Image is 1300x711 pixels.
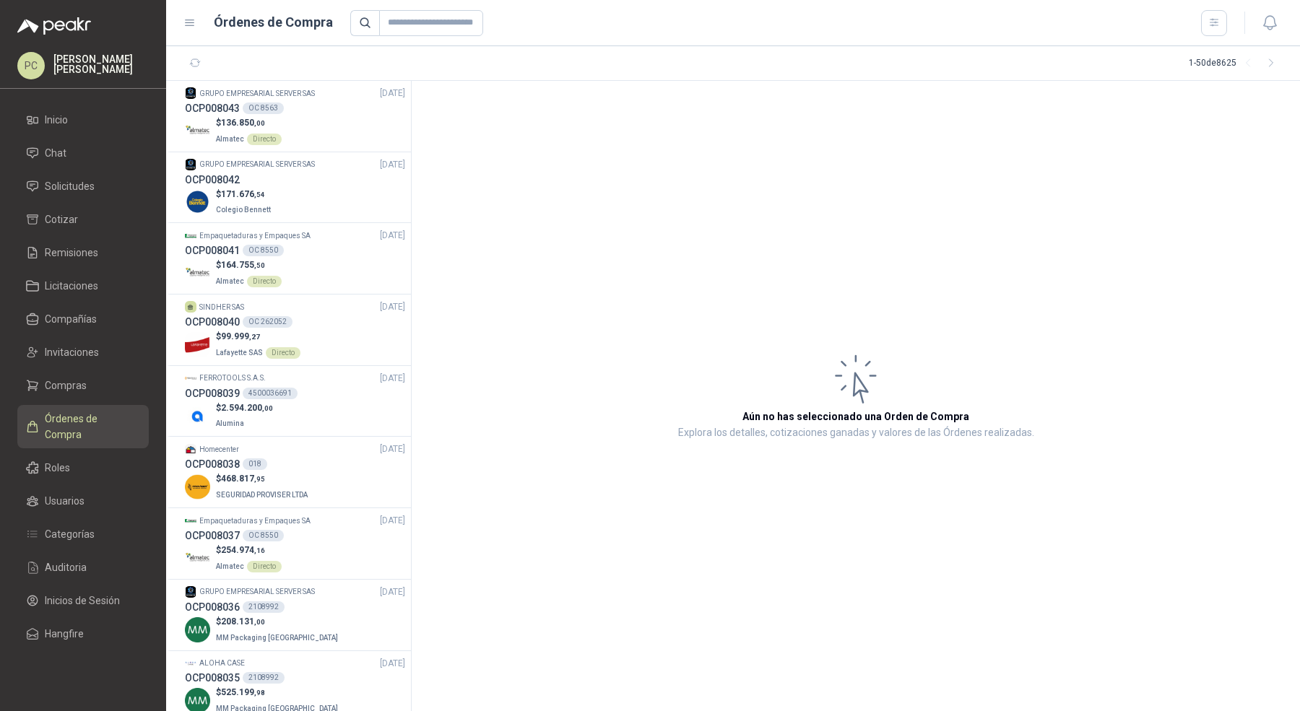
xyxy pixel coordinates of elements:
h1: Órdenes de Compra [214,12,333,32]
span: Inicio [45,112,68,128]
h3: OCP008042 [185,172,240,188]
img: Company Logo [185,474,210,500]
span: 468.817 [221,474,265,484]
span: SEGURIDAD PROVISER LTDA [216,491,308,499]
span: ,54 [254,191,265,199]
p: $ [216,330,300,344]
img: Company Logo [185,404,210,429]
span: 136.850 [221,118,265,128]
span: Almatec [216,135,244,143]
a: Company LogoGRUPO EMPRESARIAL SERVER SAS[DATE] OCP008042Company Logo$171.676,54Colegio Bennett [185,158,405,217]
span: MM Packaging [GEOGRAPHIC_DATA] [216,634,338,642]
span: 171.676 [221,189,265,199]
span: [DATE] [380,585,405,599]
a: Company LogoGRUPO EMPRESARIAL SERVER SAS[DATE] OCP008043OC 8563Company Logo$136.850,00AlmatecDirecto [185,87,405,146]
span: Órdenes de Compra [45,411,135,442]
div: 1 - 50 de 8625 [1189,52,1283,75]
span: Hangfire [45,626,84,642]
h3: OCP008035 [185,670,240,686]
img: Company Logo [185,118,210,144]
span: [DATE] [380,514,405,528]
p: $ [216,401,273,415]
a: Solicitudes [17,173,149,200]
span: 99.999 [221,331,260,341]
a: Hangfire [17,620,149,647]
a: Company LogoHomecenter[DATE] OCP008038018Company Logo$468.817,95SEGURIDAD PROVISER LTDA [185,442,405,502]
a: Categorías [17,520,149,548]
a: Usuarios [17,487,149,515]
div: Directo [266,347,300,359]
h3: OCP008036 [185,599,240,615]
p: Homecenter [199,444,239,455]
img: Company Logo [185,230,196,242]
p: Empaquetaduras y Empaques SA [199,230,311,242]
span: Almatec [216,277,244,285]
img: Company Logo [185,261,210,286]
p: $ [216,686,341,699]
p: $ [216,472,311,486]
span: Almatec [216,562,244,570]
p: $ [216,258,282,272]
span: Remisiones [45,245,98,261]
div: OC 8550 [243,245,284,256]
a: Auditoria [17,554,149,581]
a: Chat [17,139,149,167]
div: OC 8563 [243,102,284,114]
span: Solicitudes [45,178,95,194]
div: 2108992 [243,601,285,613]
img: Company Logo [185,189,210,214]
p: GRUPO EMPRESARIAL SERVER SAS [199,586,315,598]
h3: OCP008037 [185,528,240,544]
span: Compañías [45,311,97,327]
span: [DATE] [380,442,405,456]
h3: Aún no has seleccionado una Orden de Compra [742,409,969,424]
p: Explora los detalles, cotizaciones ganadas y valores de las Órdenes realizadas. [678,424,1034,442]
span: ,95 [254,475,265,483]
div: Directo [247,276,282,287]
span: Lafayette SAS [216,349,263,357]
span: 525.199 [221,687,265,697]
p: $ [216,544,282,557]
div: OC 8550 [243,530,284,541]
span: 2.594.200 [221,403,273,413]
span: ,27 [249,333,260,341]
div: PC [17,52,45,79]
p: GRUPO EMPRESARIAL SERVER SAS [199,159,315,170]
p: $ [216,116,282,130]
img: Company Logo [185,617,210,642]
h3: OCP008038 [185,456,240,472]
h3: OCP008043 [185,100,240,116]
span: Chat [45,145,66,161]
img: Company Logo [185,159,196,170]
span: [DATE] [380,372,405,385]
span: ,50 [254,261,265,269]
span: Roles [45,460,70,476]
span: ,98 [254,689,265,697]
div: OC 262052 [243,316,292,328]
p: $ [216,188,274,201]
a: Licitaciones [17,272,149,300]
img: Company Logo [185,586,196,598]
p: SINDHER SAS [199,302,244,313]
div: 018 [243,458,267,470]
span: Invitaciones [45,344,99,360]
a: Company LogoEmpaquetaduras y Empaques SA[DATE] OCP008037OC 8550Company Logo$254.974,16AlmatecDirecto [185,514,405,573]
img: Company Logo [185,372,196,384]
img: Company Logo [185,515,196,527]
img: Company Logo [185,332,210,357]
h3: OCP008039 [185,385,240,401]
img: Logo peakr [17,17,91,35]
span: Licitaciones [45,278,98,294]
span: ,00 [262,404,273,412]
a: Inicios de Sesión [17,587,149,614]
a: Invitaciones [17,339,149,366]
img: Company Logo [185,546,210,571]
span: Auditoria [45,559,87,575]
div: 4500036691 [243,388,298,399]
span: 208.131 [221,616,265,627]
img: Company Logo [185,87,196,99]
a: Inicio [17,106,149,134]
a: Company LogoFERROTOOLS S.A.S.[DATE] OCP0080394500036691Company Logo$2.594.200,00Alumina [185,372,405,431]
p: FERROTOOLS S.A.S. [199,372,266,384]
h3: OCP008040 [185,314,240,330]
